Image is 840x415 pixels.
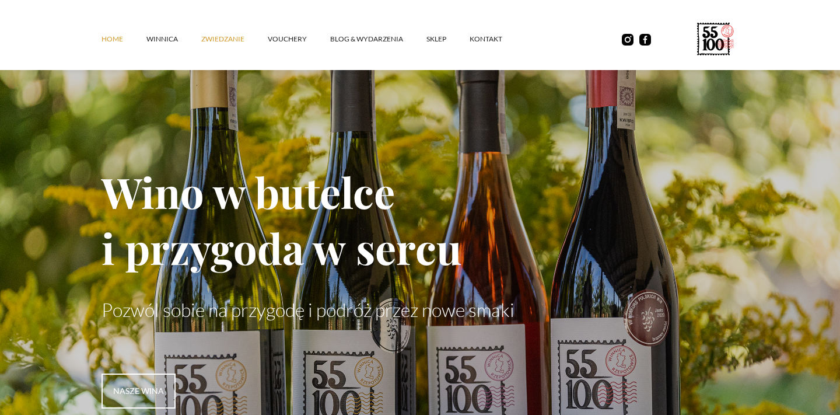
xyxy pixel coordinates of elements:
p: Pozwól sobie na przygodę i podróż przez nowe smaki [101,299,738,321]
a: nasze wina [101,374,176,409]
h1: Wino w butelce i przygoda w sercu [101,163,738,275]
a: Home [101,22,146,57]
a: Blog & Wydarzenia [330,22,426,57]
a: ZWIEDZANIE [201,22,268,57]
a: vouchery [268,22,330,57]
a: winnica [146,22,201,57]
a: kontakt [470,22,526,57]
a: SKLEP [426,22,470,57]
